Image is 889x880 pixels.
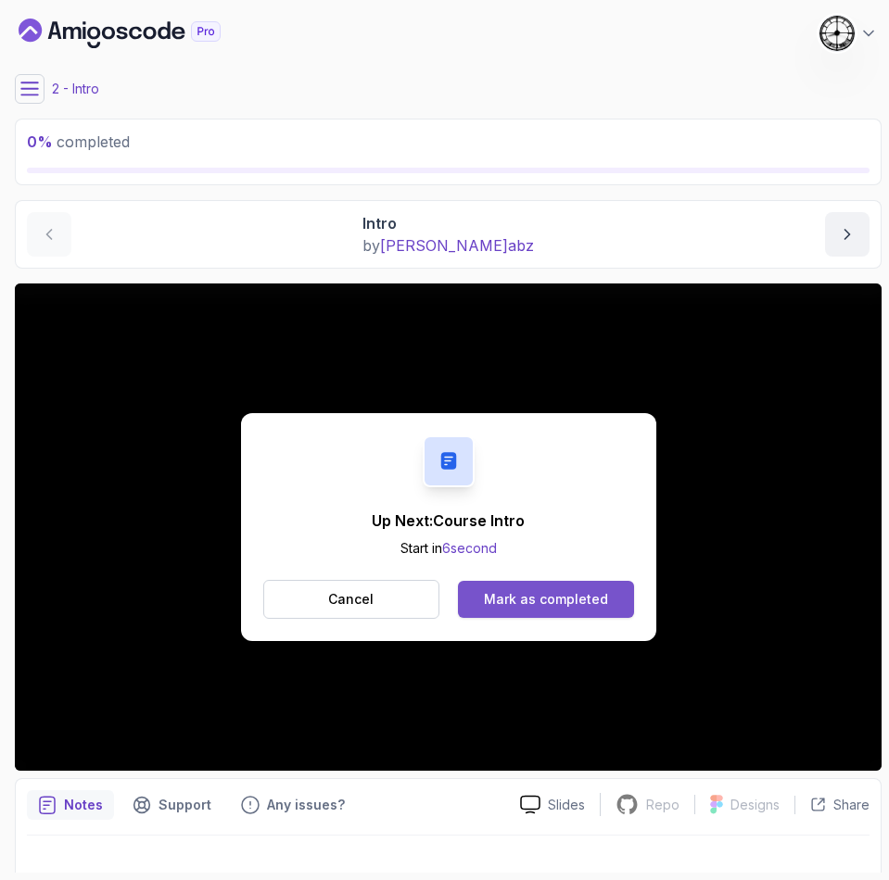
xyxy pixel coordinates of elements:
[121,790,222,820] button: Support button
[730,796,780,814] p: Designs
[819,15,878,52] button: user profile image
[372,509,525,532] p: Up Next: Course Intro
[819,16,855,51] img: user profile image
[230,790,356,820] button: Feedback button
[825,212,870,257] button: next content
[52,80,99,98] p: 2 - Intro
[267,796,345,814] p: Any issues?
[372,539,525,558] p: Start in
[794,796,870,814] button: Share
[15,283,882,771] iframe: 1 - Intro
[833,796,870,814] p: Share
[484,590,608,609] div: Mark as completed
[646,796,679,814] p: Repo
[362,234,534,257] p: by
[505,795,600,814] a: Slides
[159,796,211,814] p: Support
[328,590,374,609] p: Cancel
[64,796,103,814] p: Notes
[380,236,534,255] span: [PERSON_NAME] abz
[458,581,633,618] button: Mark as completed
[27,790,114,820] button: notes button
[27,132,53,151] span: 0 %
[362,212,534,234] p: Intro
[442,540,497,556] span: 6 second
[27,212,71,257] button: previous content
[263,580,440,619] button: Cancel
[27,132,130,151] span: completed
[19,19,263,48] a: Dashboard
[548,796,585,814] p: Slides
